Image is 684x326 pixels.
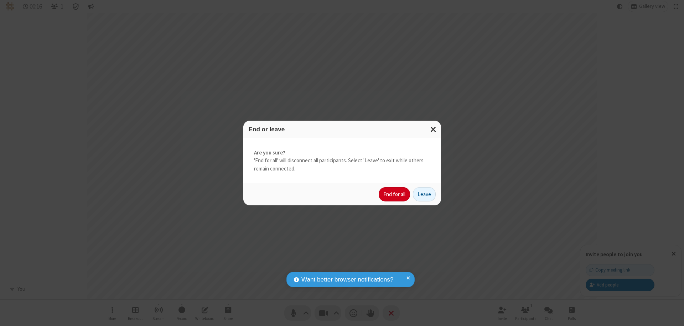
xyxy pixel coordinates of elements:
div: 'End for all' will disconnect all participants. Select 'Leave' to exit while others remain connec... [243,138,441,184]
button: Close modal [426,121,441,138]
h3: End or leave [249,126,436,133]
strong: Are you sure? [254,149,430,157]
button: End for all [379,187,410,201]
button: Leave [413,187,436,201]
span: Want better browser notifications? [301,275,393,284]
